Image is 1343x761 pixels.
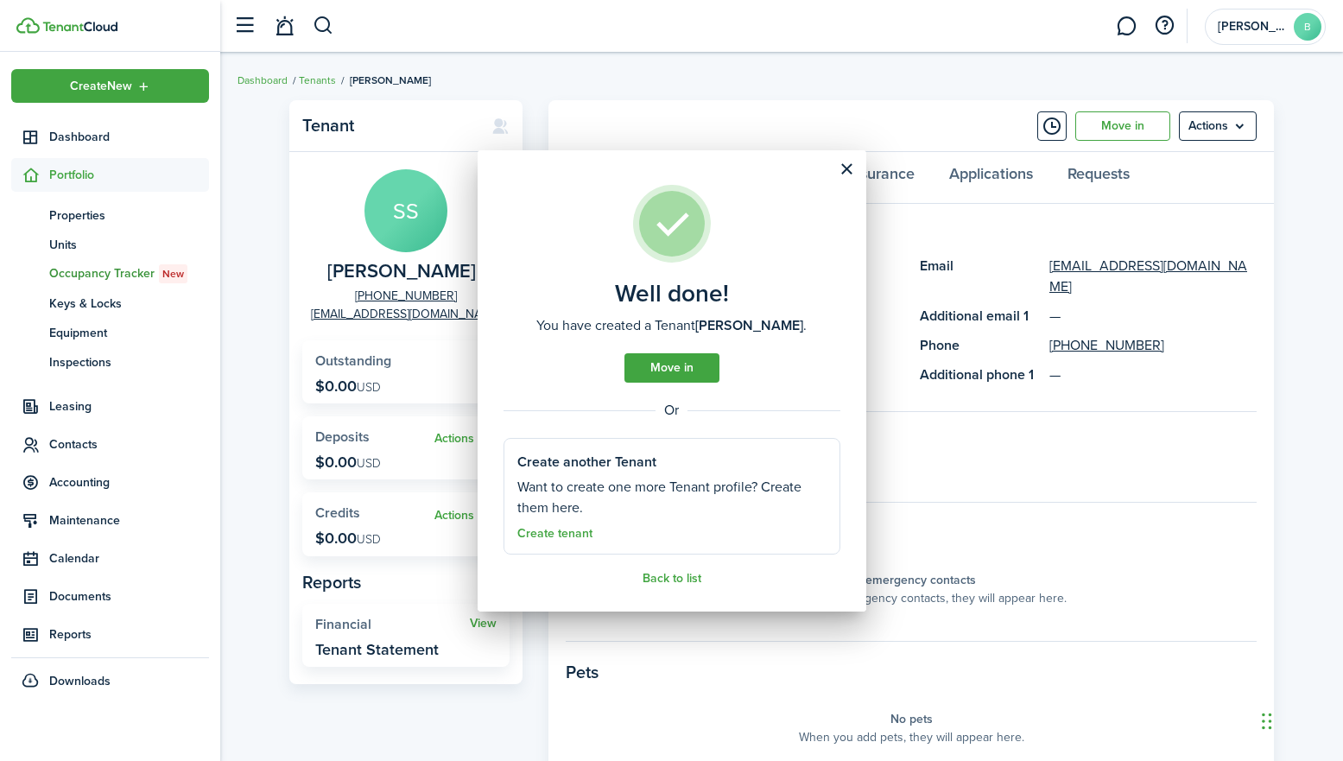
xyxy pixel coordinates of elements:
div: Drag [1262,695,1272,747]
iframe: Chat Widget [1257,678,1343,761]
well-done-description: You have created a Tenant . [536,315,807,336]
well-done-section-title: Create another Tenant [517,452,656,472]
a: Move in [624,353,719,383]
button: Close modal [833,155,862,184]
well-done-title: Well done! [615,280,729,308]
a: Back to list [643,572,701,586]
well-done-section-description: Want to create one more Tenant profile? Create them here. [517,477,827,518]
well-done-separator: Or [504,400,840,421]
a: Create tenant [517,527,592,541]
b: [PERSON_NAME] [695,315,803,335]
